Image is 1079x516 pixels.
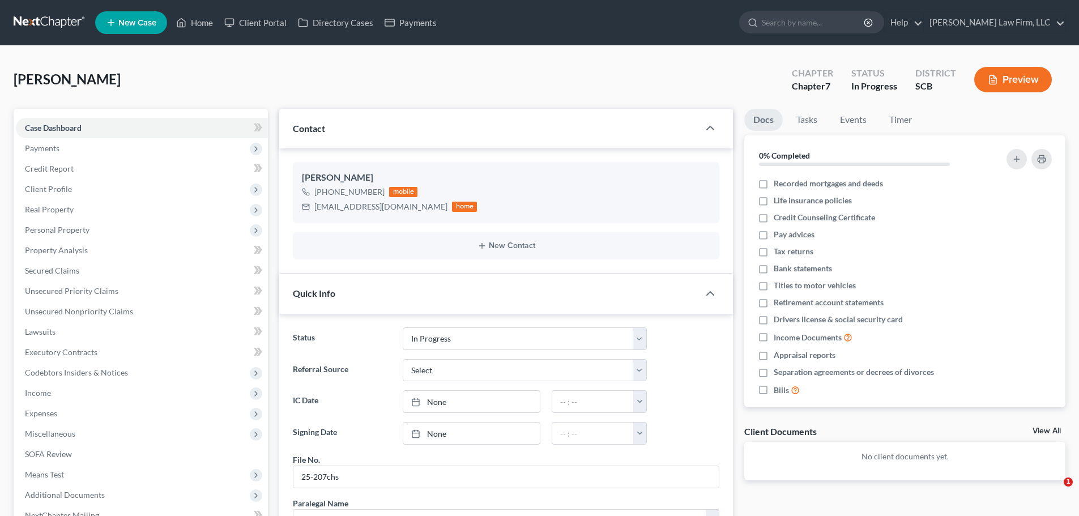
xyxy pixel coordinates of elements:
a: Property Analysis [16,240,268,261]
a: Tasks [787,109,826,131]
a: Directory Cases [292,12,379,33]
div: Paralegal Name [293,497,348,509]
a: Timer [880,109,921,131]
span: Drivers license & social security card [774,314,903,325]
span: Expenses [25,408,57,418]
strong: 0% Completed [759,151,810,160]
label: Referral Source [287,359,396,382]
span: Appraisal reports [774,349,835,361]
span: Real Property [25,204,74,214]
span: Titles to motor vehicles [774,280,856,291]
div: home [452,202,477,212]
span: Unsecured Nonpriority Claims [25,306,133,316]
div: SCB [915,80,956,93]
a: Docs [744,109,783,131]
a: Case Dashboard [16,118,268,138]
input: -- : -- [552,423,634,444]
a: Secured Claims [16,261,268,281]
a: Lawsuits [16,322,268,342]
span: Tax returns [774,246,813,257]
div: File No. [293,454,320,466]
span: Miscellaneous [25,429,75,438]
iframe: Intercom live chat [1040,477,1068,505]
span: Contact [293,123,325,134]
div: mobile [389,187,417,197]
span: Case Dashboard [25,123,82,133]
input: Search by name... [762,12,865,33]
a: Help [885,12,923,33]
span: Credit Report [25,164,74,173]
a: SOFA Review [16,444,268,464]
span: Income [25,388,51,398]
div: Chapter [792,67,833,80]
span: New Case [118,19,156,27]
span: 7 [825,80,830,91]
span: Bills [774,385,789,396]
div: Client Documents [744,425,817,437]
p: No client documents yet. [753,451,1056,462]
span: Codebtors Insiders & Notices [25,368,128,377]
span: Retirement account statements [774,297,884,308]
a: Events [831,109,876,131]
button: Preview [974,67,1052,92]
a: Client Portal [219,12,292,33]
label: IC Date [287,390,396,413]
span: [PERSON_NAME] [14,71,121,87]
span: Means Test [25,470,64,479]
div: Chapter [792,80,833,93]
button: New Contact [302,241,710,250]
span: SOFA Review [25,449,72,459]
span: Secured Claims [25,266,79,275]
div: [EMAIL_ADDRESS][DOMAIN_NAME] [314,201,447,212]
input: -- : -- [552,391,634,412]
span: Income Documents [774,332,842,343]
a: Home [170,12,219,33]
span: Client Profile [25,184,72,194]
span: Bank statements [774,263,832,274]
span: Personal Property [25,225,89,234]
span: Property Analysis [25,245,88,255]
span: Quick Info [293,288,335,298]
span: Credit Counseling Certificate [774,212,875,223]
a: None [403,423,540,444]
span: 1 [1064,477,1073,487]
div: [PERSON_NAME] [302,171,710,185]
a: Unsecured Nonpriority Claims [16,301,268,322]
a: Executory Contracts [16,342,268,363]
a: View All [1033,427,1061,435]
div: Status [851,67,897,80]
label: Signing Date [287,422,396,445]
span: Unsecured Priority Claims [25,286,118,296]
span: Lawsuits [25,327,56,336]
div: [PHONE_NUMBER] [314,186,385,198]
a: Payments [379,12,442,33]
span: Recorded mortgages and deeds [774,178,883,189]
span: Life insurance policies [774,195,852,206]
a: [PERSON_NAME] Law Firm, LLC [924,12,1065,33]
div: In Progress [851,80,897,93]
a: Unsecured Priority Claims [16,281,268,301]
span: Additional Documents [25,490,105,500]
label: Status [287,327,396,350]
a: None [403,391,540,412]
a: Credit Report [16,159,268,179]
div: District [915,67,956,80]
span: Pay advices [774,229,814,240]
span: Executory Contracts [25,347,97,357]
span: Payments [25,143,59,153]
span: Separation agreements or decrees of divorces [774,366,934,378]
input: -- [293,466,719,488]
